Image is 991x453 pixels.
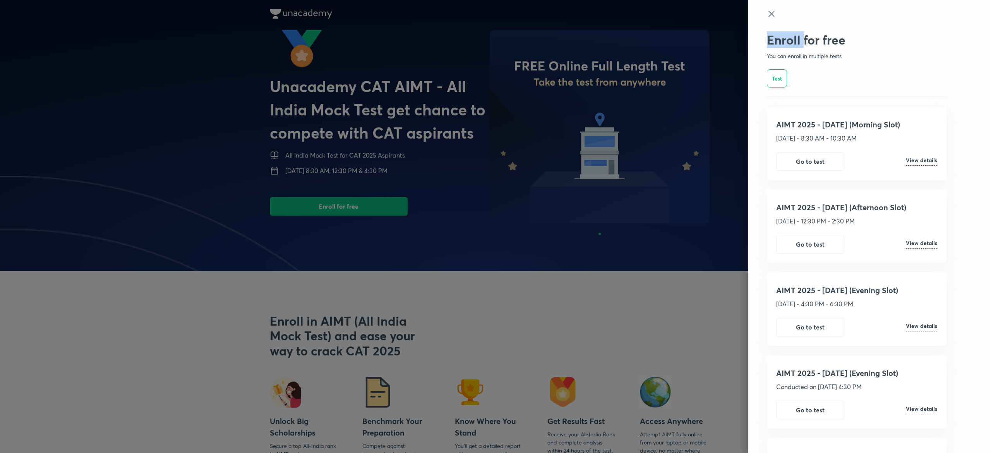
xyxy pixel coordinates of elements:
button: Go to test [776,152,844,171]
p: • 8:30 AM - 10:30 AM [797,134,857,143]
p: You can enroll in multiple tests [767,52,946,60]
h6: View details [906,158,937,166]
button: Go to test [776,318,844,336]
h4: AIMT 2025 - [DATE] (Morning Slot) [776,119,937,130]
p: • 4:30 PM - 6:30 PM [797,299,853,309]
h2: Enroll for free [767,33,946,47]
button: Go to test [776,401,844,419]
p: [DATE] [776,216,797,226]
h6: View details [906,323,937,331]
p: [DATE] [776,134,797,143]
p: Conducted on [DATE] 4:30 PM [776,382,863,391]
h6: View details [906,240,937,249]
h4: AIMT 2025 - [DATE] (Evening Slot) [776,285,937,296]
p: [DATE] [776,299,797,309]
h6: View details [906,406,937,414]
p: • 12:30 PM - 2:30 PM [797,216,855,226]
h4: AIMT 2025 - [DATE] (Afternoon Slot) [776,202,937,213]
button: Go to test [776,235,844,254]
h6: Test [772,74,782,82]
h4: AIMT 2025 - [DATE] (Evening Slot) [776,367,937,379]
